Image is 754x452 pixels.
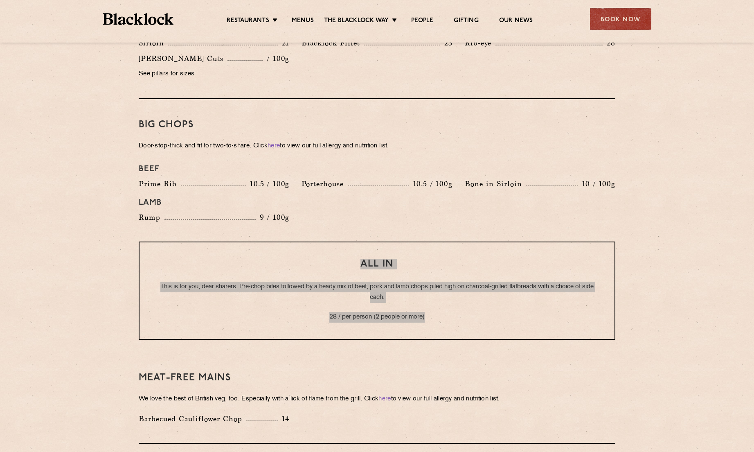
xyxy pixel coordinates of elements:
[227,17,269,26] a: Restaurants
[465,178,526,190] p: Bone in Sirloin
[499,17,533,26] a: Our News
[263,53,289,64] p: / 100g
[139,68,289,80] p: See pillars for sizes
[578,179,615,189] p: 10 / 100g
[268,143,280,149] a: here
[139,413,246,425] p: Barbecued Cauliflower Chop
[292,17,314,26] a: Menus
[603,38,615,48] p: 28
[278,414,290,424] p: 14
[103,13,174,25] img: BL_Textured_Logo-footer-cropped.svg
[139,164,615,174] h4: Beef
[409,179,452,189] p: 10.5 / 100g
[139,198,615,208] h4: Lamb
[590,8,651,30] div: Book Now
[156,259,598,269] h3: All In
[139,178,181,190] p: Prime Rib
[139,373,615,383] h3: Meat-Free mains
[156,312,598,323] p: 28 / per person (2 people or more)
[139,140,615,152] p: Door-stop-thick and fit for two-to-share. Click to view our full allergy and nutrition list.
[139,120,615,130] h3: Big Chops
[139,53,227,64] p: [PERSON_NAME] Cuts
[278,38,290,48] p: 21
[302,178,348,190] p: Porterhouse
[378,396,391,402] a: here
[139,212,164,223] p: Rump
[156,282,598,303] p: This is for you, dear sharers. Pre-chop bites followed by a heady mix of beef, pork and lamb chop...
[256,212,290,223] p: 9 / 100g
[411,17,433,26] a: People
[324,17,389,26] a: The Blacklock Way
[465,37,495,49] p: Rib-eye
[454,17,478,26] a: Gifting
[246,179,289,189] p: 10.5 / 100g
[139,37,168,49] p: Sirloin
[440,38,452,48] p: 23
[139,393,615,405] p: We love the best of British veg, too. Especially with a lick of flame from the grill. Click to vi...
[302,37,364,49] p: Blacklock Fillet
